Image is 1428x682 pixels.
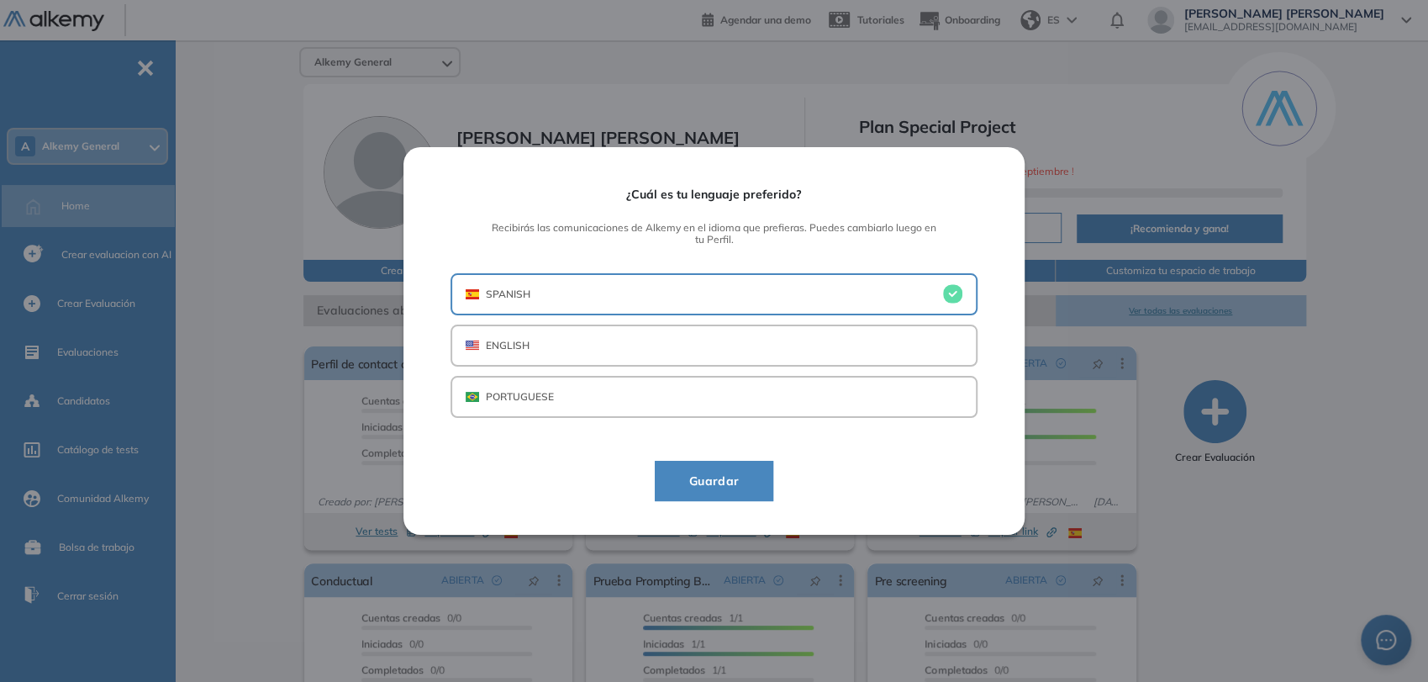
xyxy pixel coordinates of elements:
img: BRA [466,392,479,402]
p: SPANISH [486,287,530,302]
img: ESP [466,289,479,299]
span: Guardar [676,471,753,491]
img: USA [466,341,479,351]
p: PORTUGUESE [486,389,554,404]
button: USAENGLISH [451,325,977,367]
span: Recibirás las comunicaciones de Alkemy en el idioma que prefieras. Puedes cambiarlo luego en tu P... [451,222,977,246]
p: ENGLISH [486,338,530,353]
button: Guardar [655,461,774,501]
span: ¿Cuál es tu lenguaje preferido? [451,188,977,202]
button: ESPSPANISH [451,273,977,315]
button: BRAPORTUGUESE [451,376,977,418]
